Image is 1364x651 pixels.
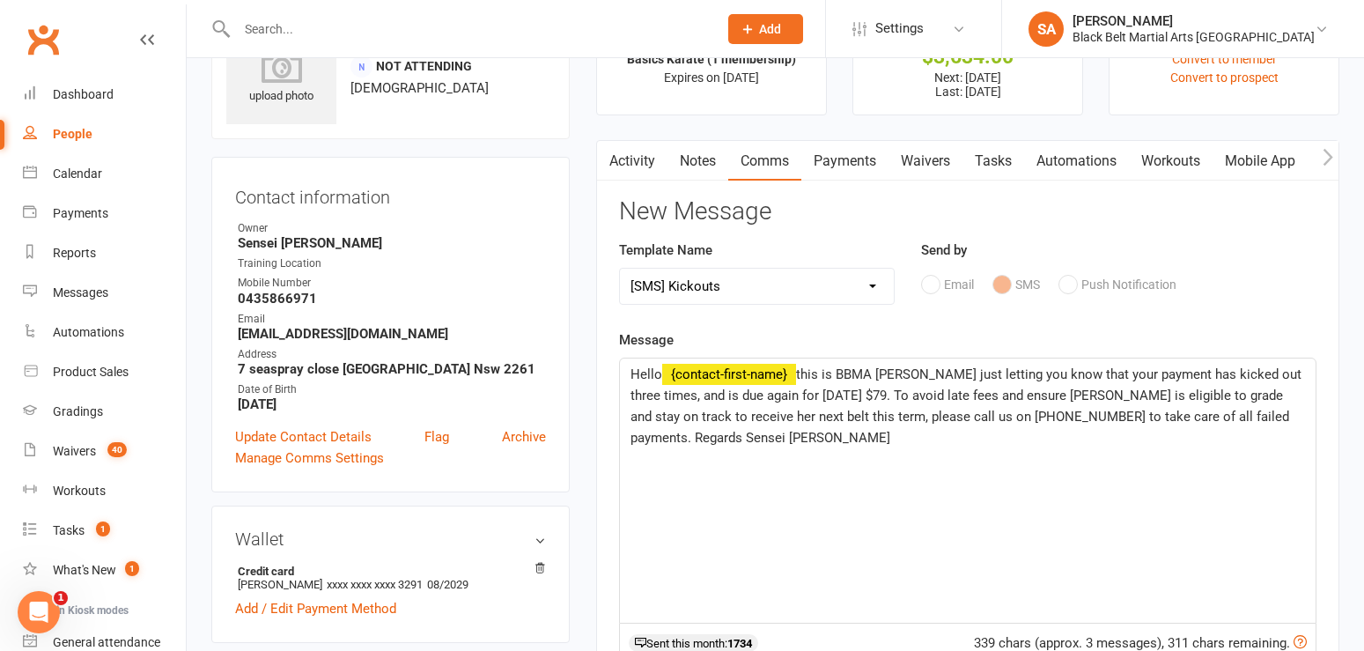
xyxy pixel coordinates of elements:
div: $3,634.00 [869,48,1066,66]
div: upload photo [226,48,336,106]
strong: 1734 [727,637,752,650]
a: Dashboard [23,75,186,115]
a: Mobile App [1213,141,1308,181]
a: Update Contact Details [235,426,372,448]
h3: Contact information [235,181,546,207]
div: Owner [238,220,546,237]
span: 08/2029 [427,578,468,591]
div: Product Sales [53,365,129,379]
div: Dashboard [53,87,114,101]
div: Payments [53,206,108,220]
span: 1 [125,561,139,576]
a: Workouts [23,471,186,511]
a: Manage Comms Settings [235,448,384,469]
div: Training Location [238,255,546,272]
a: Convert to prospect [1170,70,1279,85]
a: Convert to member [1172,52,1277,66]
a: Archive [502,426,546,448]
div: What's New [53,563,116,577]
a: Clubworx [21,18,65,62]
strong: 0435866971 [238,291,546,307]
label: Message [619,329,674,351]
div: Email [238,311,546,328]
a: Messages [23,273,186,313]
input: Search... [232,17,705,41]
div: Calendar [53,166,102,181]
strong: Credit card [238,565,537,578]
span: xxxx xxxx xxxx 3291 [327,578,423,591]
a: Waivers 40 [23,432,186,471]
span: Hello [630,366,662,382]
button: Add [728,14,803,44]
span: this is BBMA [PERSON_NAME] just letting you know that your payment has kicked out three times, an... [630,366,1305,446]
strong: [DATE] [238,396,546,412]
div: Gradings [53,404,103,418]
span: 40 [107,442,127,457]
span: Add [759,22,781,36]
div: Workouts [53,484,106,498]
a: People [23,115,186,154]
label: Send by [921,240,967,261]
a: Flag [424,426,449,448]
a: Workouts [1129,141,1213,181]
div: Messages [53,285,108,300]
div: Tasks [53,523,85,537]
strong: Sensei [PERSON_NAME] [238,235,546,251]
iframe: Intercom live chat [18,591,60,633]
a: Notes [667,141,728,181]
a: Automations [23,313,186,352]
label: Template Name [619,240,712,261]
span: 1 [54,591,68,605]
a: Reports [23,233,186,273]
strong: [EMAIL_ADDRESS][DOMAIN_NAME] [238,326,546,342]
h3: New Message [619,198,1316,226]
h3: Wallet [235,529,546,549]
a: Gradings [23,392,186,432]
span: [DEMOGRAPHIC_DATA] [350,80,489,96]
a: What's New1 [23,551,186,590]
div: SA [1029,11,1064,47]
a: Calendar [23,154,186,194]
a: Comms [728,141,801,181]
p: Next: [DATE] Last: [DATE] [869,70,1066,99]
strong: 7 seaspray close [GEOGRAPHIC_DATA] Nsw 2261 [238,361,546,377]
div: Date of Birth [238,381,546,398]
span: Expires on [DATE] [664,70,759,85]
div: Reports [53,246,96,260]
a: Tasks 1 [23,511,186,551]
div: Black Belt Martial Arts [GEOGRAPHIC_DATA] [1073,29,1315,45]
div: Address [238,346,546,363]
span: 1 [96,522,110,536]
a: Product Sales [23,352,186,392]
span: Settings [875,9,924,48]
div: People [53,127,92,141]
div: Automations [53,325,124,339]
a: Tasks [962,141,1024,181]
a: Waivers [888,141,962,181]
a: Activity [597,141,667,181]
li: [PERSON_NAME] [235,562,546,594]
div: [PERSON_NAME] [1073,13,1315,29]
strong: Basics Karate (1 membership) [627,52,796,66]
div: Mobile Number [238,275,546,292]
div: General attendance [53,635,160,649]
a: Payments [801,141,888,181]
a: Automations [1024,141,1129,181]
span: Not Attending [376,59,472,73]
div: Waivers [53,444,96,458]
a: Add / Edit Payment Method [235,598,396,619]
a: Payments [23,194,186,233]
